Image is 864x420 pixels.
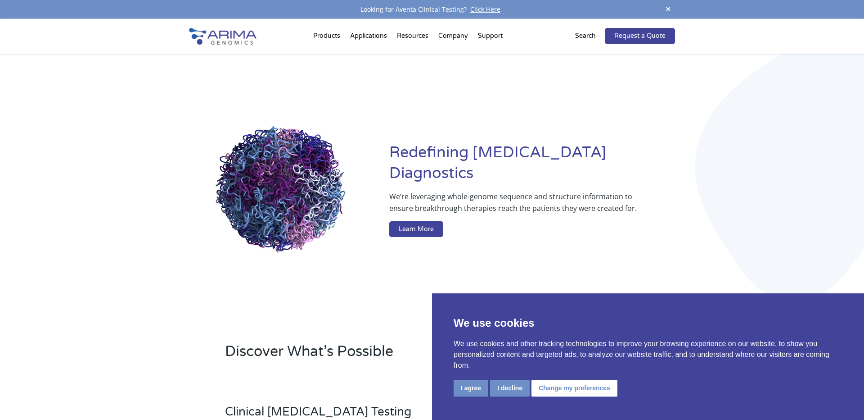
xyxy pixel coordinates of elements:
p: We use cookies and other tracking technologies to improve your browsing experience on our website... [454,338,842,371]
button: Change my preferences [531,380,617,397]
a: Request a Quote [605,28,675,44]
p: We’re leveraging whole-genome sequence and structure information to ensure breakthrough therapies... [389,191,639,221]
p: We use cookies [454,315,842,331]
p: Search [575,30,596,42]
button: I agree [454,380,488,397]
div: Looking for Aventa Clinical Testing? [189,4,675,15]
button: I decline [490,380,530,397]
a: Click Here [467,5,504,14]
h2: Discover What’s Possible [225,342,547,369]
img: Arima-Genomics-logo [189,28,256,45]
a: Learn More [389,221,443,237]
h1: Redefining [MEDICAL_DATA] Diagnostics [389,142,675,191]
